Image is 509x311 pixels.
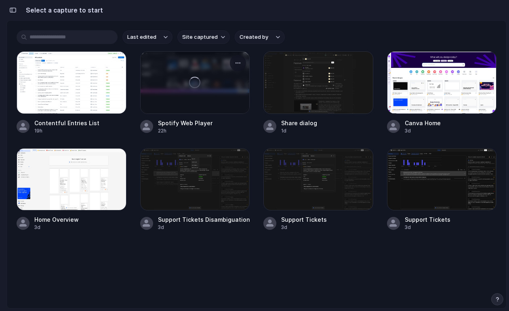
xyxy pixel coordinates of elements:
button: Site captured [177,30,230,44]
div: Support Tickets Disambiguation [158,215,250,224]
span: Site captured [182,33,218,41]
div: Contentful Entries List [34,119,99,127]
h2: Select a capture to start [23,5,103,15]
div: 1d [281,127,317,134]
div: 3d [281,224,327,231]
div: Canva Home [405,119,441,127]
div: 19h [34,127,99,134]
button: Last edited [122,30,172,44]
div: Share dialog [281,119,317,127]
span: Created by [240,33,268,41]
button: Created by [235,30,285,44]
div: 3d [405,127,441,134]
span: Last edited [127,33,156,41]
div: Support Tickets [405,215,450,224]
div: 3d [405,224,450,231]
div: 3d [158,224,250,231]
div: Spotify Web Player [158,119,212,127]
div: Support Tickets [281,215,327,224]
div: 22h [158,127,212,134]
div: 3d [34,224,79,231]
div: Home Overview [34,215,79,224]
